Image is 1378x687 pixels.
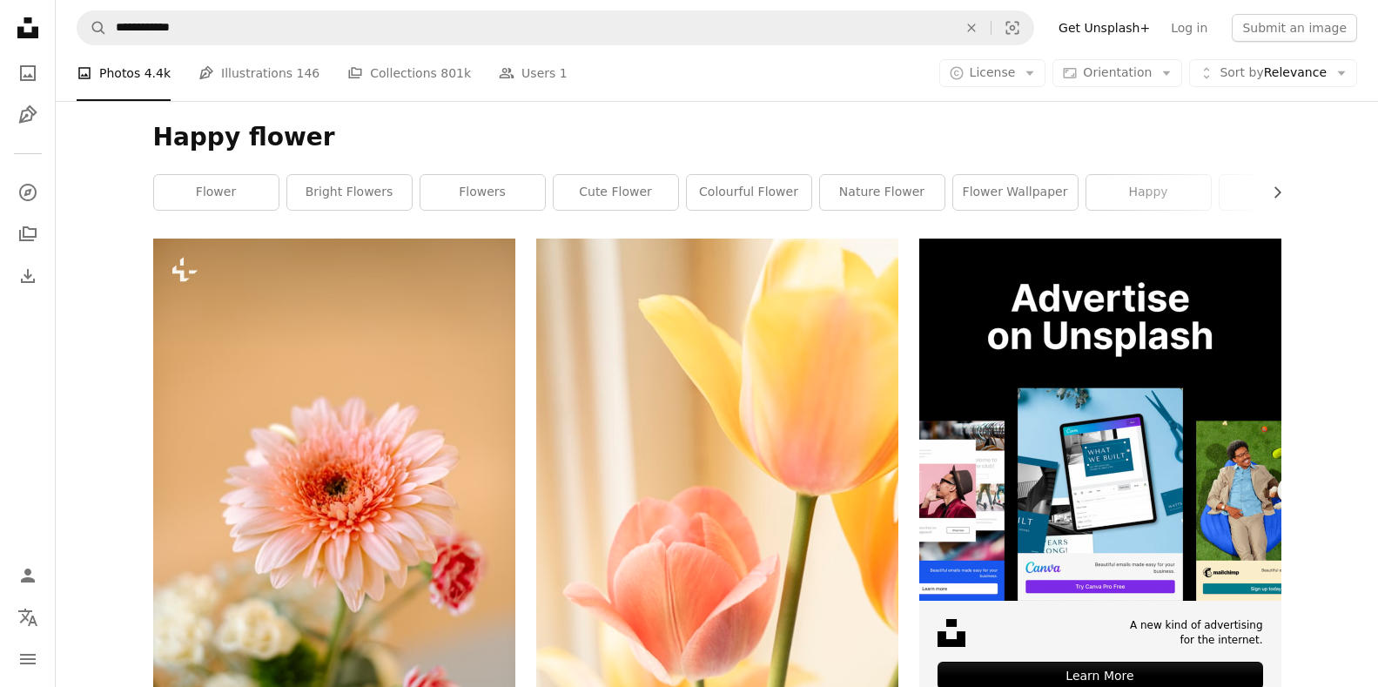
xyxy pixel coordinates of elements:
a: flower wallpaper [953,175,1078,210]
a: flowers [420,175,545,210]
button: Submit an image [1232,14,1357,42]
a: happy [1086,175,1211,210]
button: Search Unsplash [77,11,107,44]
a: Collections [10,217,45,252]
a: Illustrations 146 [198,45,319,101]
button: scroll list to the right [1261,175,1281,210]
button: Clear [952,11,991,44]
a: Users 1 [499,45,568,101]
span: License [970,65,1016,79]
button: Sort byRelevance [1189,59,1357,87]
span: Sort by [1220,65,1263,79]
a: nature [1220,175,1344,210]
button: Language [10,600,45,635]
a: a vase filled with pink and white flowers [153,502,515,517]
span: A new kind of advertising for the internet. [1130,618,1263,648]
a: nature flower [820,175,944,210]
form: Find visuals sitewide [77,10,1034,45]
a: Log in / Sign up [10,558,45,593]
a: Log in [1160,14,1218,42]
button: Menu [10,642,45,677]
a: colourful flower [687,175,811,210]
a: Get Unsplash+ [1048,14,1160,42]
span: Orientation [1083,65,1152,79]
button: Visual search [991,11,1033,44]
a: flower [154,175,279,210]
span: 146 [297,64,320,83]
a: Collections 801k [347,45,471,101]
img: file-1631678316303-ed18b8b5cb9cimage [938,619,965,647]
h1: Happy flower [153,122,1281,153]
a: bright flowers [287,175,412,210]
span: Relevance [1220,64,1327,82]
a: yellow and red tulip in bloom close up photo [536,502,898,517]
a: Explore [10,175,45,210]
a: Download History [10,259,45,293]
a: Photos [10,56,45,91]
button: License [939,59,1046,87]
button: Orientation [1052,59,1182,87]
img: file-1635990755334-4bfd90f37242image [919,239,1281,601]
a: Illustrations [10,98,45,132]
span: 1 [560,64,568,83]
a: cute flower [554,175,678,210]
span: 801k [440,64,471,83]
